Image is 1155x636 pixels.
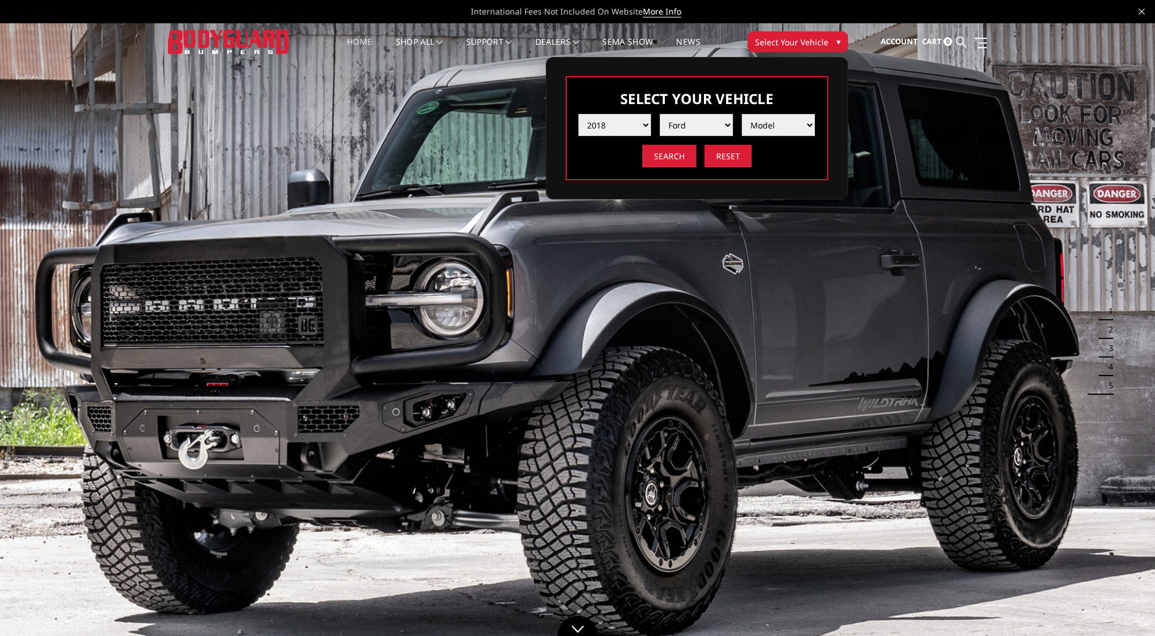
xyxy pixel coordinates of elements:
[943,37,952,46] span: 0
[755,36,828,48] span: Select Your Vehicle
[836,35,841,48] span: ▾
[602,38,653,60] a: SEMA Show
[922,36,942,47] span: Cart
[1102,302,1113,320] button: 1 of 5
[1102,376,1113,395] button: 5 of 5
[535,38,580,60] a: Dealers
[643,6,681,17] a: More Info
[748,31,848,52] button: Select Your Vehicle
[705,145,752,167] input: Reset
[1102,320,1113,339] button: 2 of 5
[347,38,372,60] a: Home
[642,145,696,167] input: Search
[676,38,700,60] a: News
[922,26,952,58] a: Cart 0
[396,38,443,60] a: shop all
[578,89,816,108] h3: Select Your Vehicle
[881,26,918,58] a: Account
[557,616,598,636] a: Click to Down
[1102,339,1113,358] button: 3 of 5
[1102,358,1113,376] button: 4 of 5
[466,38,512,60] a: Support
[168,30,290,53] img: BODYGUARD BUMPERS
[881,36,918,47] span: Account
